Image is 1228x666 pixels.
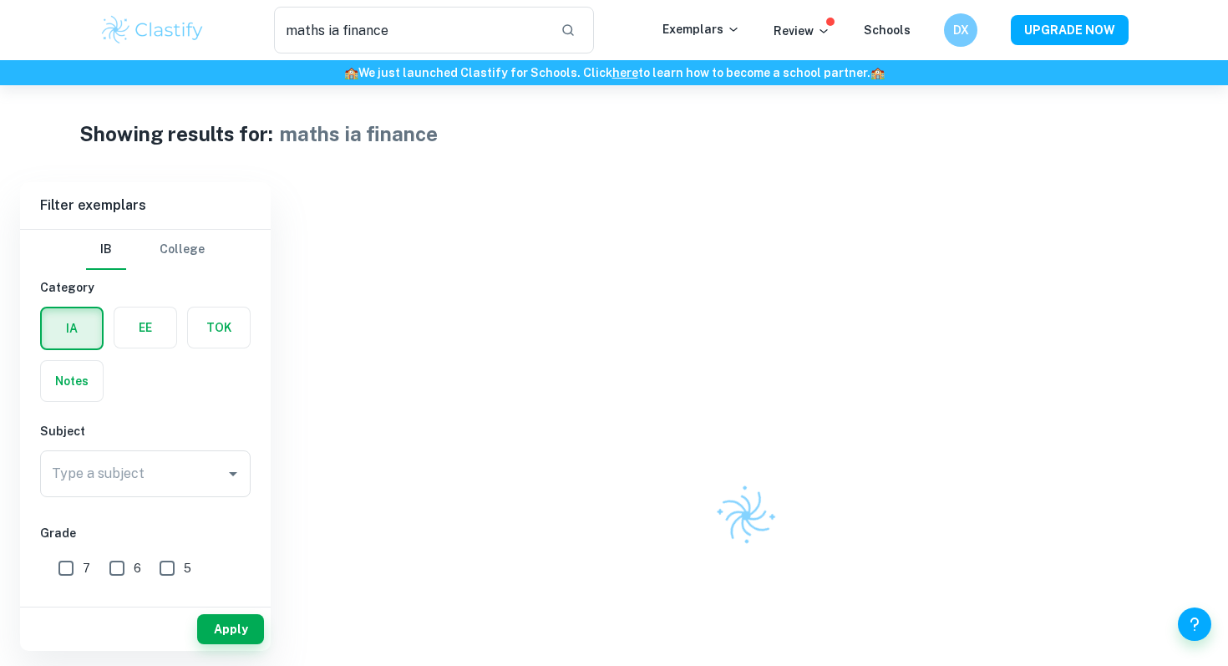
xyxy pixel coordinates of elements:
[134,559,141,577] span: 6
[235,598,240,617] span: 1
[184,559,191,577] span: 5
[99,13,206,47] img: Clastify logo
[83,559,90,577] span: 7
[185,598,191,617] span: 2
[40,524,251,542] h6: Grade
[221,462,245,486] button: Open
[42,308,102,348] button: IA
[83,598,91,617] span: 4
[20,182,271,229] h6: Filter exemplars
[280,119,438,149] h1: maths ia finance
[662,20,740,38] p: Exemplars
[774,22,830,40] p: Review
[160,230,205,270] button: College
[197,614,264,644] button: Apply
[1011,15,1129,45] button: UPGRADE NOW
[188,308,250,348] button: TOK
[870,66,885,79] span: 🏫
[114,308,176,348] button: EE
[864,23,911,37] a: Schools
[3,64,1225,82] h6: We just launched Clastify for Schools. Click to learn how to become a school partner.
[344,66,358,79] span: 🏫
[274,7,547,53] input: Search for any exemplars...
[612,66,638,79] a: here
[40,278,251,297] h6: Category
[41,361,103,401] button: Notes
[134,598,142,617] span: 3
[79,119,273,149] h1: Showing results for:
[86,230,205,270] div: Filter type choice
[1178,608,1211,641] button: Help and Feedback
[86,230,126,270] button: IB
[951,21,971,39] h6: DX
[40,422,251,440] h6: Subject
[705,474,788,557] img: Clastify logo
[944,13,977,47] button: DX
